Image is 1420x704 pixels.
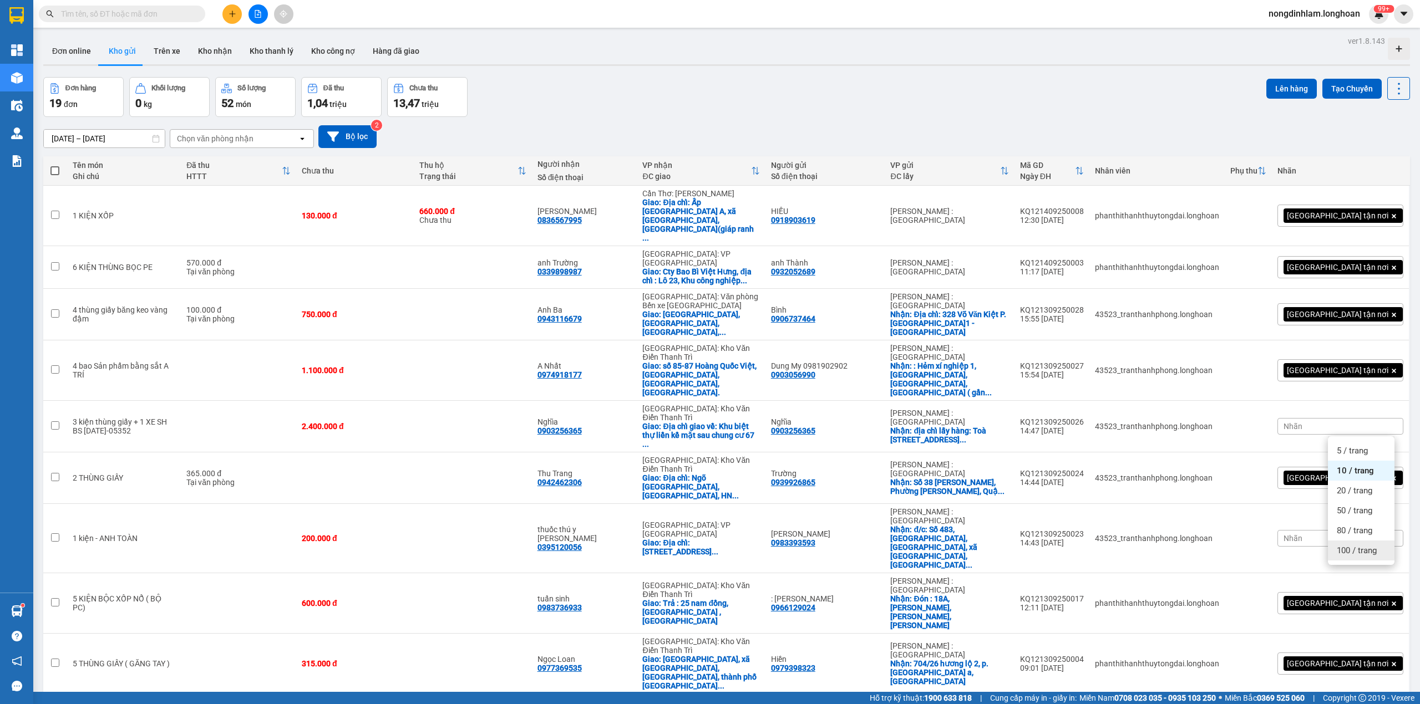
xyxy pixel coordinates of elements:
th: Toggle SortBy [181,156,296,186]
div: KQ121409250003 [1020,258,1084,267]
span: món [236,100,251,109]
div: 0966129024 [771,603,815,612]
button: Tạo Chuyến [1322,79,1382,99]
div: VP gửi [890,161,1000,170]
div: Tên món [73,161,175,170]
div: [PERSON_NAME] : [GEOGRAPHIC_DATA] [890,507,1008,525]
div: : Minh tâm [771,594,880,603]
div: 4 thùng giấy băng keo vàng đậm [73,305,175,323]
ul: Menu [1328,436,1394,565]
div: 14:44 [DATE] [1020,478,1084,487]
div: Giao: Thôn Bầu, xã Kim Chung, huyện Đông Anh, thành phố Hà Nội - bệnh viện nhiệt đới trung ương [642,655,759,690]
div: Nhận: đ/c: Số 483, Đường Số 1, Trung Sơn, xã Suối Nghệ, Châu Đức [890,525,1008,569]
div: Mã GD [1020,161,1075,170]
span: Hỗ trợ kỹ thuật: [870,692,972,704]
div: phanthithanhthuytongdai.longhoan [1095,599,1219,608]
img: icon-new-feature [1374,9,1384,19]
span: ... [985,388,992,397]
span: ... [741,276,747,285]
div: Tại văn phòng [186,478,291,487]
div: Cần Thơ: [PERSON_NAME] [642,189,759,198]
span: Nhãn [1284,422,1302,431]
div: HIẾU [771,207,880,216]
span: copyright [1358,694,1366,702]
div: 11:17 [DATE] [1020,267,1084,276]
div: [PERSON_NAME] : [GEOGRAPHIC_DATA] [890,344,1008,361]
span: | [1313,692,1315,704]
span: ... [642,440,649,448]
span: caret-down [1399,9,1409,19]
div: Ghi chú [73,172,175,181]
div: [PERSON_NAME] : [GEOGRAPHIC_DATA] [890,641,1008,659]
span: kg [144,100,152,109]
div: 2 THÙNG GIẤY [73,473,175,482]
span: message [12,681,22,691]
span: 13,47 [393,96,420,110]
div: 0983393593 [771,538,815,547]
div: 130.000 đ [302,211,408,220]
div: [GEOGRAPHIC_DATA]: VP [GEOGRAPHIC_DATA] [642,249,759,267]
div: 570.000 đ [186,258,291,267]
div: phanthithanhthuytongdai.longhoan [1095,659,1219,668]
div: 15:54 [DATE] [1020,370,1084,379]
div: 43523_tranthanhphong.longhoan [1095,310,1219,319]
div: 1 KIỆN XỐP [73,211,175,220]
div: Nhận: : Hẻm xí nghiệp 1, Đông Hoà, Dĩ An, Bình Dương ( gần cổng trường ĐH nông Lâm) [890,361,1008,397]
div: Thu Trang [537,469,632,478]
div: 0903256365 [771,426,815,435]
div: 1 kiện - ANH TOÀN [73,534,175,543]
div: 43523_tranthanhphong.longhoan [1095,534,1219,543]
div: 600.000 đ [302,599,408,608]
div: KQ121309250027 [1020,361,1084,370]
button: Kho gửi [100,38,145,64]
div: [GEOGRAPHIC_DATA]: Văn phòng Bến xe [GEOGRAPHIC_DATA] [642,292,759,310]
span: ... [642,233,649,242]
span: Miền Bắc [1225,692,1305,704]
strong: 0708 023 035 - 0935 103 250 [1114,693,1216,702]
div: KQ121309250028 [1020,305,1084,314]
button: Đã thu1,04 triệu [301,77,382,117]
div: Giao: Địa chỉ: Ngõ 180 Đê La Thành, phường Ô Chợ Dừa, HN (Đối diện toà GP Invest) [642,473,759,500]
span: question-circle [12,631,22,641]
div: 100.000 đ [186,305,291,314]
div: [GEOGRAPHIC_DATA]: Kho Văn Điển Thanh Trì [642,456,759,473]
div: Tại văn phòng [186,267,291,276]
div: 365.000 đ [186,469,291,478]
span: ... [719,328,726,336]
div: Chưa thu [419,207,526,225]
div: Chọn văn phòng nhận [177,133,253,144]
strong: 0369 525 060 [1257,693,1305,702]
svg: open [298,134,307,143]
div: ĐC giao [642,172,750,181]
div: Nhận: 704/26 hương lộ 2, p.bình trị đông a, bình tân [890,659,1008,686]
button: plus [222,4,242,24]
span: Miền Nam [1079,692,1216,704]
div: 0942462306 [537,478,582,487]
span: 1,04 [307,96,328,110]
button: Kho nhận [189,38,241,64]
div: Nhận: Số 38 Đặng Thị Nhu, Phường Nguyễn Thái Bình, Quận 1 [890,478,1008,496]
span: 80 / trang [1337,525,1372,536]
span: ... [712,547,718,556]
div: 200.000 đ [302,534,408,543]
span: triệu [422,100,439,109]
div: phanthithanhthuytongdai.longhoan [1095,211,1219,220]
div: 12:11 [DATE] [1020,603,1084,612]
div: 0979398323 [771,664,815,672]
span: nongdinhlam.longhoan [1260,7,1369,21]
div: Đã thu [323,84,344,92]
div: Tạo kho hàng mới [1388,38,1410,60]
div: 0903056990 [771,370,815,379]
span: ⚪️ [1219,696,1222,700]
div: HTTT [186,172,282,181]
div: Chưa thu [409,84,438,92]
span: plus [229,10,236,18]
img: solution-icon [11,155,23,167]
div: Dung My 0981902902 [771,361,880,370]
img: warehouse-icon [11,100,23,111]
button: Bộ lọc [318,125,377,148]
div: anh Thành [771,258,880,267]
div: [GEOGRAPHIC_DATA]: Kho Văn Điển Thanh Trì [642,344,759,361]
div: Trường [771,469,880,478]
div: Ngọc Loan [537,655,632,664]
